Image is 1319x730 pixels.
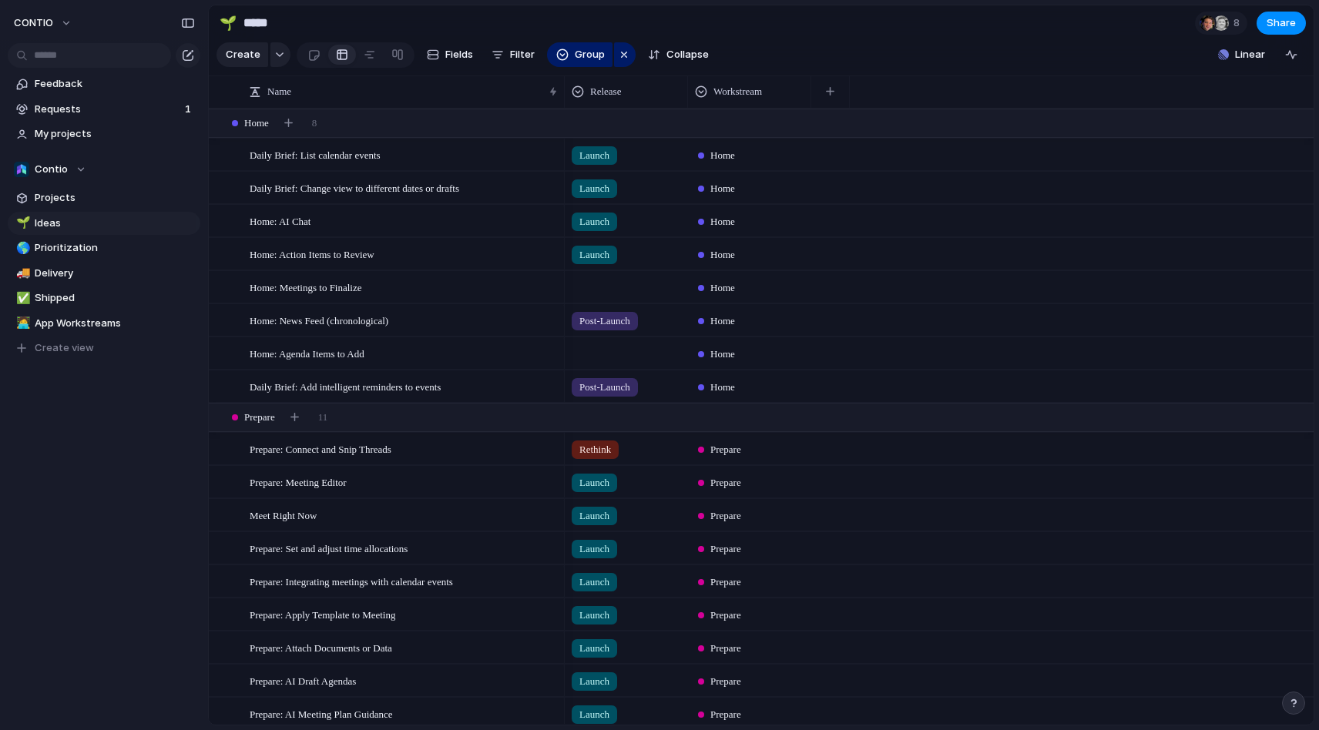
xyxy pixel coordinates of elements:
a: 🚚Delivery [8,262,200,285]
span: Home [710,247,735,263]
button: 🌱 [14,216,29,231]
span: Collapse [666,47,709,62]
button: Contio [8,158,200,181]
div: 🚚 [16,264,27,282]
span: Launch [579,247,609,263]
span: Home [710,380,735,395]
a: 🌎Prioritization [8,236,200,260]
span: Group [575,47,605,62]
span: Home [710,347,735,362]
button: Fields [421,42,479,67]
span: Create view [35,340,94,356]
span: Launch [579,674,609,689]
span: Home [710,280,735,296]
button: CONTIO [7,11,80,35]
button: Filter [485,42,541,67]
button: ✅ [14,290,29,306]
button: Share [1257,12,1306,35]
button: 🌎 [14,240,29,256]
span: Home [710,181,735,196]
span: Projects [35,190,195,206]
span: Create [226,47,260,62]
a: Projects [8,186,200,209]
div: 🌱 [16,214,27,232]
a: My projects [8,122,200,146]
span: Home: Action Items to Review [250,245,374,263]
span: App Workstreams [35,316,195,331]
button: Create view [8,337,200,360]
span: Prepare: Apply Template to Meeting [250,605,395,623]
span: Delivery [35,266,195,281]
span: Launch [579,214,609,229]
span: Launch [579,574,609,590]
span: Launch [579,475,609,491]
button: 🌱 [216,11,240,35]
a: ✅Shipped [8,286,200,310]
span: Prepare [710,674,741,689]
span: Home [710,313,735,329]
span: Home: AI Chat [250,212,310,229]
span: Post-Launch [579,380,630,395]
span: Prepare [710,475,741,491]
div: 🧑‍💻 [16,314,27,332]
span: Prepare [710,508,741,524]
span: Home: News Feed (chronological) [250,311,388,329]
span: Launch [579,508,609,524]
span: Prepare [710,707,741,722]
span: Prepare [710,641,741,656]
span: Launch [579,148,609,163]
span: Release [590,84,621,99]
span: Linear [1235,47,1265,62]
span: 8 [312,116,317,131]
span: Prepare: AI Draft Agendas [250,671,356,689]
span: Prepare [244,410,275,425]
span: Workstream [713,84,762,99]
span: Prepare [710,442,741,457]
span: Share [1267,15,1296,31]
span: Shipped [35,290,195,306]
button: Linear [1212,43,1271,66]
span: Daily Brief: List calendar events [250,146,381,163]
span: Launch [579,541,609,557]
span: Home [710,214,735,229]
span: Prepare: AI Meeting Plan Guidance [250,705,393,722]
span: Meet Right Now [250,506,317,524]
span: 11 [318,410,328,425]
span: Prepare: Connect and Snip Threads [250,440,391,457]
button: Group [547,42,613,67]
button: 🧑‍💻 [14,316,29,331]
span: Ideas [35,216,195,231]
div: 🌎 [16,239,27,257]
span: Post-Launch [579,313,630,329]
span: Launch [579,707,609,722]
a: Feedback [8,72,200,95]
span: Prepare: Meeting Editor [250,473,347,491]
span: Daily Brief: Change view to different dates or drafts [250,179,459,196]
span: Contio [35,162,68,177]
span: Prepare [710,608,741,623]
button: Collapse [642,42,715,67]
span: Daily Brief: Add intelligent reminders to events [250,377,441,395]
span: Home: Agenda Items to Add [250,344,364,362]
div: ✅ [16,290,27,307]
span: Home: Meetings to Finalize [250,278,362,296]
span: Home [244,116,269,131]
button: 🚚 [14,266,29,281]
a: 🧑‍💻App Workstreams [8,312,200,335]
div: 🌱 [220,12,237,33]
span: CONTIO [14,15,53,31]
span: Prepare [710,541,741,557]
span: Rethink [579,442,611,457]
span: Feedback [35,76,195,92]
a: 🌱Ideas [8,212,200,235]
a: Requests1 [8,98,200,121]
span: My projects [35,126,195,142]
span: 8 [1233,15,1244,31]
span: Home [710,148,735,163]
span: Prepare: Attach Documents or Data [250,638,392,656]
span: Prepare: Integrating meetings with calendar events [250,572,453,590]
